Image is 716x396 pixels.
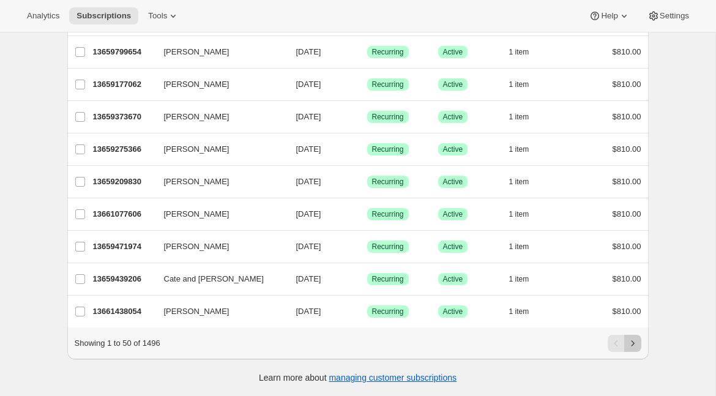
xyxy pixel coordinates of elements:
[296,242,321,251] span: [DATE]
[164,111,229,123] span: [PERSON_NAME]
[509,209,529,219] span: 1 item
[613,47,641,56] span: $810.00
[443,274,463,284] span: Active
[296,47,321,56] span: [DATE]
[296,80,321,89] span: [DATE]
[157,42,279,62] button: [PERSON_NAME]
[372,242,404,252] span: Recurring
[509,303,543,320] button: 1 item
[157,269,279,289] button: Cate and [PERSON_NAME]
[157,204,279,224] button: [PERSON_NAME]
[259,372,457,384] p: Learn more about
[624,335,641,352] button: Next
[93,78,154,91] p: 13659177062
[613,80,641,89] span: $810.00
[93,206,641,223] div: 13661077606[PERSON_NAME][DATE]SuccessRecurringSuccessActive1 item$810.00
[372,274,404,284] span: Recurring
[164,78,229,91] span: [PERSON_NAME]
[93,273,154,285] p: 13659439206
[509,112,529,122] span: 1 item
[93,208,154,220] p: 13661077606
[509,307,529,316] span: 1 item
[608,335,641,352] nav: Pagination
[157,172,279,192] button: [PERSON_NAME]
[93,241,154,253] p: 13659471974
[27,11,59,21] span: Analytics
[443,47,463,57] span: Active
[613,307,641,316] span: $810.00
[372,209,404,219] span: Recurring
[443,177,463,187] span: Active
[613,209,641,219] span: $810.00
[509,206,543,223] button: 1 item
[660,11,689,21] span: Settings
[509,76,543,93] button: 1 item
[443,144,463,154] span: Active
[372,112,404,122] span: Recurring
[509,274,529,284] span: 1 item
[93,238,641,255] div: 13659471974[PERSON_NAME][DATE]SuccessRecurringSuccessActive1 item$810.00
[164,143,229,155] span: [PERSON_NAME]
[296,274,321,283] span: [DATE]
[296,144,321,154] span: [DATE]
[93,46,154,58] p: 13659799654
[93,111,154,123] p: 13659373670
[20,7,67,24] button: Analytics
[613,242,641,251] span: $810.00
[93,76,641,93] div: 13659177062[PERSON_NAME][DATE]SuccessRecurringSuccessActive1 item$810.00
[509,80,529,89] span: 1 item
[509,108,543,125] button: 1 item
[93,43,641,61] div: 13659799654[PERSON_NAME][DATE]SuccessRecurringSuccessActive1 item$810.00
[443,112,463,122] span: Active
[443,242,463,252] span: Active
[93,173,641,190] div: 13659209830[PERSON_NAME][DATE]SuccessRecurringSuccessActive1 item$810.00
[296,307,321,316] span: [DATE]
[613,144,641,154] span: $810.00
[443,307,463,316] span: Active
[443,209,463,219] span: Active
[296,112,321,121] span: [DATE]
[164,273,264,285] span: Cate and [PERSON_NAME]
[296,209,321,219] span: [DATE]
[148,11,167,21] span: Tools
[164,46,229,58] span: [PERSON_NAME]
[93,108,641,125] div: 13659373670[PERSON_NAME][DATE]SuccessRecurringSuccessActive1 item$810.00
[509,242,529,252] span: 1 item
[93,305,154,318] p: 13661438054
[69,7,138,24] button: Subscriptions
[372,47,404,57] span: Recurring
[372,144,404,154] span: Recurring
[157,75,279,94] button: [PERSON_NAME]
[581,7,637,24] button: Help
[509,177,529,187] span: 1 item
[157,107,279,127] button: [PERSON_NAME]
[509,47,529,57] span: 1 item
[164,208,229,220] span: [PERSON_NAME]
[640,7,696,24] button: Settings
[76,11,131,21] span: Subscriptions
[509,173,543,190] button: 1 item
[164,176,229,188] span: [PERSON_NAME]
[509,141,543,158] button: 1 item
[509,43,543,61] button: 1 item
[93,303,641,320] div: 13661438054[PERSON_NAME][DATE]SuccessRecurringSuccessActive1 item$810.00
[93,141,641,158] div: 13659275366[PERSON_NAME][DATE]SuccessRecurringSuccessActive1 item$810.00
[372,80,404,89] span: Recurring
[613,112,641,121] span: $810.00
[509,238,543,255] button: 1 item
[93,143,154,155] p: 13659275366
[157,140,279,159] button: [PERSON_NAME]
[372,177,404,187] span: Recurring
[93,176,154,188] p: 13659209830
[157,302,279,321] button: [PERSON_NAME]
[157,237,279,256] button: [PERSON_NAME]
[75,337,160,349] p: Showing 1 to 50 of 1496
[601,11,617,21] span: Help
[509,144,529,154] span: 1 item
[372,307,404,316] span: Recurring
[296,177,321,186] span: [DATE]
[93,271,641,288] div: 13659439206Cate and [PERSON_NAME][DATE]SuccessRecurringSuccessActive1 item$810.00
[329,373,457,383] a: managing customer subscriptions
[443,80,463,89] span: Active
[613,274,641,283] span: $810.00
